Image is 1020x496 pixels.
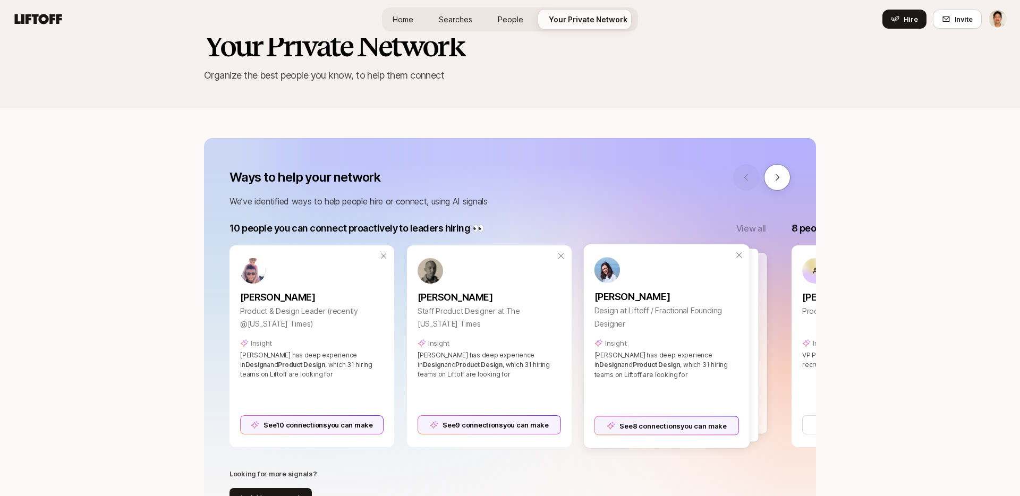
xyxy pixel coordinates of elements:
[229,194,790,208] p: We’ve identified ways to help people hire or connect, using AI signals
[594,351,712,369] span: [PERSON_NAME] has deep experience in
[802,284,946,305] a: [PERSON_NAME]
[802,290,946,305] p: [PERSON_NAME]
[240,305,384,330] p: Product & Design Leader (recently @[US_STATE] Times)
[599,361,621,369] span: Design
[813,338,834,348] p: Insight
[418,290,561,305] p: [PERSON_NAME]
[229,468,317,479] p: Looking for more signals?
[245,361,267,369] span: Design
[240,284,384,305] a: [PERSON_NAME]
[549,14,627,25] span: Your Private Network
[498,14,523,25] span: People
[802,305,946,318] p: Product @ [PERSON_NAME]
[594,304,739,330] p: Design at Liftoff / Fractional Founding Designer
[384,10,422,29] a: Home
[418,284,561,305] a: [PERSON_NAME]
[204,68,816,83] p: Organize the best people you know, to help them connect
[267,361,278,369] span: and
[251,338,272,348] p: Insight
[418,258,443,284] img: b45d4615_266c_4b6c_bcce_367f2b2cc425.jpg
[439,14,472,25] span: Searches
[594,289,739,304] p: [PERSON_NAME]
[444,361,455,369] span: and
[430,10,481,29] a: Searches
[418,305,561,330] p: Staff Product Designer at The [US_STATE] Times
[229,170,380,185] p: Ways to help your network
[813,264,818,277] p: A
[621,361,632,369] span: and
[882,10,926,29] button: Hire
[278,361,325,369] span: Product Design
[240,290,384,305] p: [PERSON_NAME]
[418,351,534,369] span: [PERSON_NAME] has deep experience in
[540,10,636,29] a: Your Private Network
[988,10,1007,29] button: Jeremy Chen
[633,361,681,369] span: Product Design
[792,221,911,236] p: 8 people might be hiring 🌱
[904,14,918,24] span: Hire
[240,258,266,284] img: ACg8ocInyrGrb4MC9uz50sf4oDbeg82BTXgt_Vgd6-yBkTRc-xTs8ygV=s160-c
[989,10,1007,28] img: Jeremy Chen
[489,10,532,29] a: People
[240,351,357,369] span: [PERSON_NAME] has deep experience in
[204,30,816,62] h2: Your Private Network
[428,338,449,348] p: Insight
[229,221,483,236] p: 10 people you can connect proactively to leaders hiring 👀
[594,361,728,378] span: , which 31 hiring teams on Liftoff are looking for
[455,361,503,369] span: Product Design
[802,351,920,369] span: VP Product at [PERSON_NAME] actively recruiting for product team
[802,415,946,434] button: Invite them to hire on Liftoff
[605,338,627,348] p: Insight
[933,10,982,29] button: Invite
[423,361,445,369] span: Design
[594,257,620,283] img: 3b21b1e9_db0a_4655_a67f_ab9b1489a185.jpg
[802,258,946,284] a: A
[393,14,413,25] span: Home
[594,283,739,304] a: [PERSON_NAME]
[736,221,766,235] button: View all
[955,14,973,24] span: Invite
